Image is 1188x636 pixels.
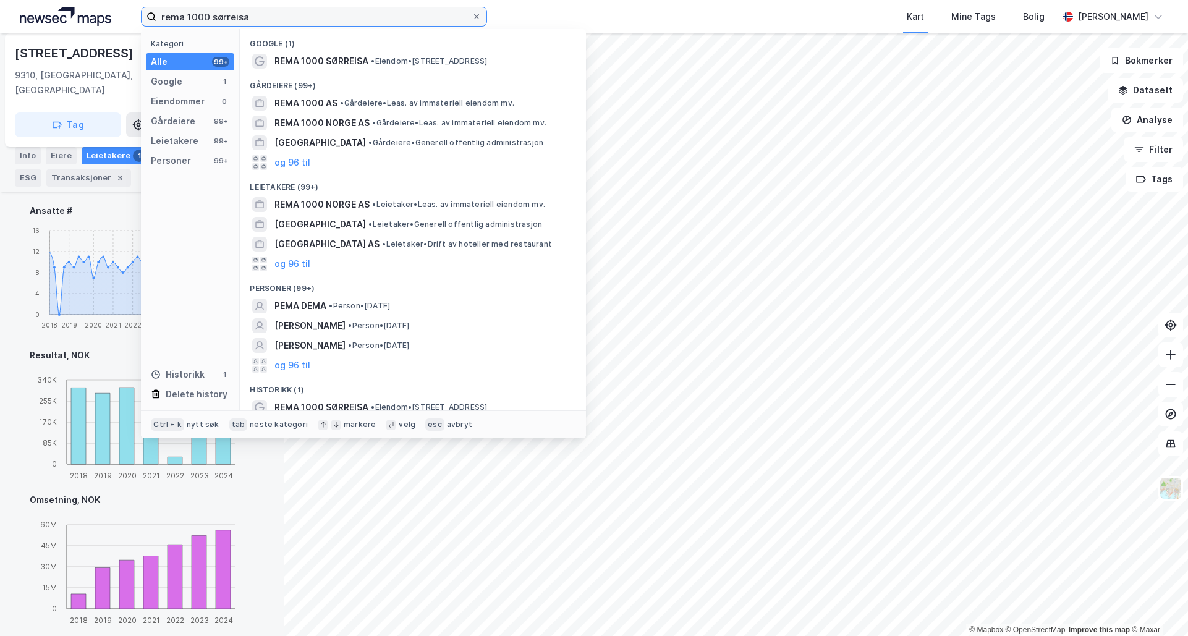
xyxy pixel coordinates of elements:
tspan: 2021 [105,321,121,329]
tspan: 2019 [61,321,77,329]
img: Z [1159,477,1182,500]
tspan: 2022 [166,470,184,480]
div: Personer (99+) [240,274,586,296]
button: Tag [15,112,121,137]
div: Delete history [166,387,227,402]
span: Eiendom • [STREET_ADDRESS] [371,402,487,412]
img: logo.a4113a55bc3d86da70a041830d287a7e.svg [20,7,111,26]
div: esc [425,418,444,431]
div: Eiendommer [151,94,205,109]
div: Transaksjoner [46,169,131,187]
div: Bolig [1023,9,1045,24]
span: • [372,200,376,209]
div: Chat Widget [1126,577,1188,636]
div: Kategori [151,39,234,48]
div: 1 [219,77,229,87]
span: Leietaker • Drift av hoteller med restaurant [382,239,552,249]
span: • [340,98,344,108]
span: Gårdeiere • Leas. av immateriell eiendom mv. [372,118,546,128]
tspan: 2023 [190,470,209,480]
div: Omsetning, NOK [30,493,255,507]
span: [PERSON_NAME] [274,338,346,353]
span: [GEOGRAPHIC_DATA] [274,135,366,150]
tspan: 170K [39,417,57,426]
div: velg [399,420,415,430]
div: Ansatte # [30,203,255,218]
button: Analyse [1111,108,1183,132]
a: Mapbox [969,625,1003,634]
button: Filter [1124,137,1183,162]
span: • [368,219,372,229]
tspan: 0 [52,604,57,613]
span: Person • [DATE] [348,321,409,331]
span: REMA 1000 NORGE AS [274,116,370,130]
tspan: 2018 [70,470,88,480]
tspan: 30M [40,562,57,571]
span: REMA 1000 AS [274,96,337,111]
div: 99+ [212,136,229,146]
div: ESG [15,169,41,187]
div: Alle [151,54,168,69]
div: 0 [219,96,229,106]
tspan: 12 [32,247,40,255]
tspan: 8 [35,268,40,276]
span: • [348,321,352,330]
input: Søk på adresse, matrikkel, gårdeiere, leietakere eller personer [156,7,472,26]
tspan: 2022 [166,615,184,624]
div: nytt søk [187,420,219,430]
tspan: 2024 [214,615,233,624]
span: REMA 1000 NORGE AS [274,197,370,212]
span: REMA 1000 SØRREISA [274,54,368,69]
div: tab [229,418,248,431]
div: 9310, [GEOGRAPHIC_DATA], [GEOGRAPHIC_DATA] [15,68,205,98]
button: og 96 til [274,155,310,170]
div: 1 [133,150,145,162]
tspan: 2021 [143,615,160,624]
span: REMA 1000 SØRREISA [274,400,368,415]
div: 1 [219,370,229,379]
tspan: 2020 [85,321,102,329]
tspan: 85K [43,438,57,447]
div: Mine Tags [951,9,996,24]
span: Person • [DATE] [348,341,409,350]
tspan: 2022 [124,321,142,329]
tspan: 2020 [118,615,137,624]
div: Leietakere [82,147,150,164]
button: Tags [1126,167,1183,192]
span: Leietaker • Leas. av immateriell eiendom mv. [372,200,545,210]
div: Personer [151,153,191,168]
div: avbryt [447,420,472,430]
span: Eiendom • [STREET_ADDRESS] [371,56,487,66]
button: og 96 til [274,257,310,271]
button: Bokmerker [1100,48,1183,73]
span: Gårdeiere • Generell offentlig administrasjon [368,138,543,148]
div: 99+ [212,156,229,166]
span: [PERSON_NAME] [274,318,346,333]
span: • [371,56,375,66]
div: Eiere [46,147,77,164]
tspan: 340K [37,375,57,384]
tspan: 2019 [94,615,112,624]
span: • [372,118,376,127]
tspan: 2020 [118,470,137,480]
span: Person • [DATE] [329,301,390,311]
tspan: 2018 [41,321,57,329]
div: 99+ [212,116,229,126]
div: 99+ [212,57,229,67]
tspan: 60M [40,520,57,529]
div: Historikk (1) [240,375,586,397]
span: [GEOGRAPHIC_DATA] [274,217,366,232]
tspan: 15M [42,583,57,592]
div: Ctrl + k [151,418,184,431]
a: Improve this map [1069,625,1130,634]
tspan: 2019 [94,470,112,480]
div: Historikk [151,367,205,382]
tspan: 2024 [214,470,233,480]
div: Resultat, NOK [30,348,255,363]
div: 3 [114,172,126,184]
tspan: 4 [35,289,40,297]
tspan: 2023 [190,615,209,624]
span: • [368,138,372,147]
span: • [329,301,333,310]
tspan: 45M [41,541,57,550]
